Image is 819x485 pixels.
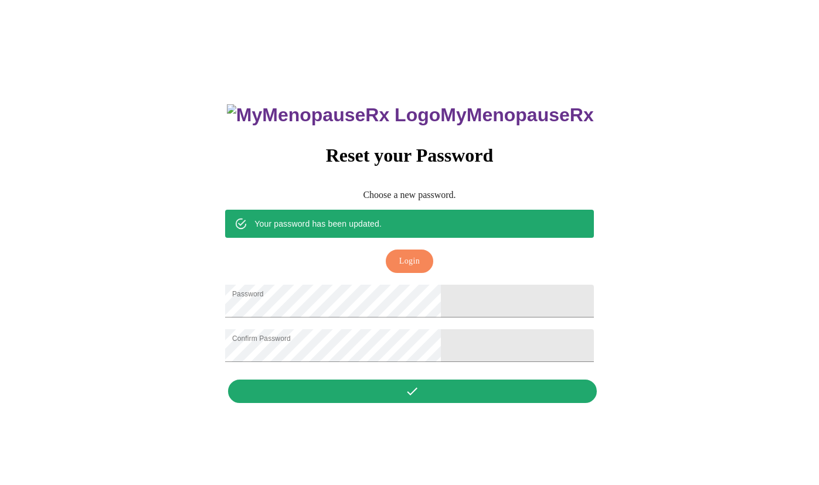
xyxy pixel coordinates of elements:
[254,213,382,234] div: Your password has been updated.
[227,104,440,126] img: MyMenopauseRx Logo
[225,190,593,200] p: Choose a new password.
[227,104,594,126] h3: MyMenopauseRx
[399,254,420,269] span: Login
[225,145,593,166] h3: Reset your Password
[383,255,436,265] a: Login
[386,250,433,274] button: Login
